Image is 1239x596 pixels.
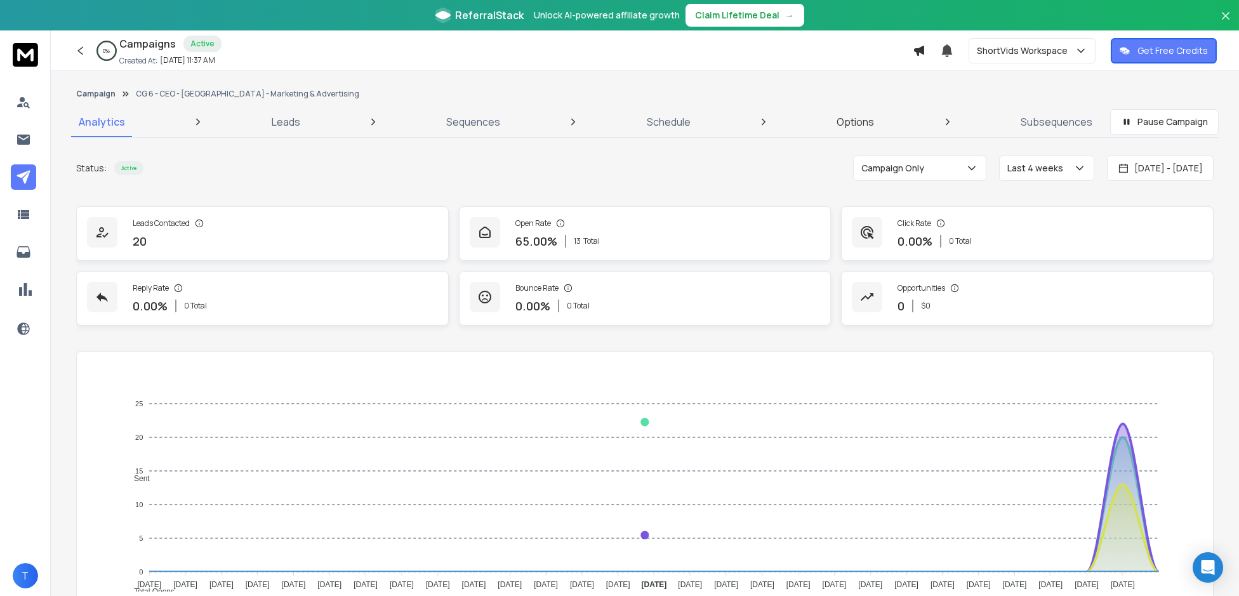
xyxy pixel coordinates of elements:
[859,580,883,589] tspan: [DATE]
[534,9,680,22] p: Unlock AI-powered affiliate growth
[76,89,116,99] button: Campaign
[894,580,918,589] tspan: [DATE]
[1003,580,1027,589] tspan: [DATE]
[160,55,215,65] p: [DATE] 11:37 AM
[209,580,234,589] tspan: [DATE]
[567,301,590,311] p: 0 Total
[462,580,486,589] tspan: [DATE]
[498,580,522,589] tspan: [DATE]
[264,107,308,137] a: Leads
[173,580,197,589] tspan: [DATE]
[583,236,600,246] span: Total
[841,206,1214,261] a: Click Rate0.00%0 Total
[135,400,143,407] tspan: 25
[139,534,143,542] tspan: 5
[679,580,703,589] tspan: [DATE]
[124,474,150,483] span: Sent
[459,206,832,261] a: Open Rate65.00%13Total
[139,568,143,576] tspan: 0
[133,232,147,250] p: 20
[184,301,207,311] p: 0 Total
[183,36,222,52] div: Active
[1110,109,1219,135] button: Pause Campaign
[921,301,931,311] p: $ 0
[967,580,991,589] tspan: [DATE]
[898,283,945,293] p: Opportunities
[133,218,190,228] p: Leads Contacted
[119,36,176,51] h1: Campaigns
[79,114,125,129] p: Analytics
[515,283,559,293] p: Bounce Rate
[647,114,691,129] p: Schedule
[13,563,38,588] button: T
[71,107,133,137] a: Analytics
[1021,114,1092,129] p: Subsequences
[570,580,594,589] tspan: [DATE]
[76,206,449,261] a: Leads Contacted20
[1193,552,1223,583] div: Open Intercom Messenger
[823,580,847,589] tspan: [DATE]
[1075,580,1099,589] tspan: [DATE]
[829,107,882,137] a: Options
[390,580,414,589] tspan: [DATE]
[439,107,508,137] a: Sequences
[785,9,794,22] span: →
[931,580,955,589] tspan: [DATE]
[135,434,143,441] tspan: 20
[1039,580,1063,589] tspan: [DATE]
[135,501,143,508] tspan: 10
[426,580,450,589] tspan: [DATE]
[1111,38,1217,63] button: Get Free Credits
[574,236,581,246] span: 13
[138,580,162,589] tspan: [DATE]
[1107,156,1214,181] button: [DATE] - [DATE]
[1217,8,1234,38] button: Close banner
[76,271,449,326] a: Reply Rate0.00%0 Total
[515,232,557,250] p: 65.00 %
[515,297,550,315] p: 0.00 %
[786,580,811,589] tspan: [DATE]
[898,218,931,228] p: Click Rate
[642,580,667,589] tspan: [DATE]
[459,271,832,326] a: Bounce Rate0.00%0 Total
[898,297,904,315] p: 0
[534,580,558,589] tspan: [DATE]
[76,162,107,175] p: Status:
[114,161,143,175] div: Active
[282,580,306,589] tspan: [DATE]
[136,89,359,99] p: CG 6 - CEO - [GEOGRAPHIC_DATA] - Marketing & Advertising
[515,218,551,228] p: Open Rate
[837,114,874,129] p: Options
[246,580,270,589] tspan: [DATE]
[135,467,143,475] tspan: 15
[639,107,698,137] a: Schedule
[446,114,500,129] p: Sequences
[686,4,804,27] button: Claim Lifetime Deal→
[714,580,738,589] tspan: [DATE]
[103,47,110,55] p: 0 %
[133,283,169,293] p: Reply Rate
[1137,44,1208,57] p: Get Free Credits
[898,232,932,250] p: 0.00 %
[272,114,300,129] p: Leads
[133,297,168,315] p: 0.00 %
[318,580,342,589] tspan: [DATE]
[1007,162,1068,175] p: Last 4 weeks
[354,580,378,589] tspan: [DATE]
[119,56,157,66] p: Created At:
[949,236,972,246] p: 0 Total
[977,44,1073,57] p: ShortVids Workspace
[750,580,774,589] tspan: [DATE]
[124,587,175,596] span: Total Opens
[861,162,929,175] p: Campaign Only
[456,8,524,23] span: ReferralStack
[1013,107,1100,137] a: Subsequences
[606,580,630,589] tspan: [DATE]
[841,271,1214,326] a: Opportunities0$0
[1111,580,1135,589] tspan: [DATE]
